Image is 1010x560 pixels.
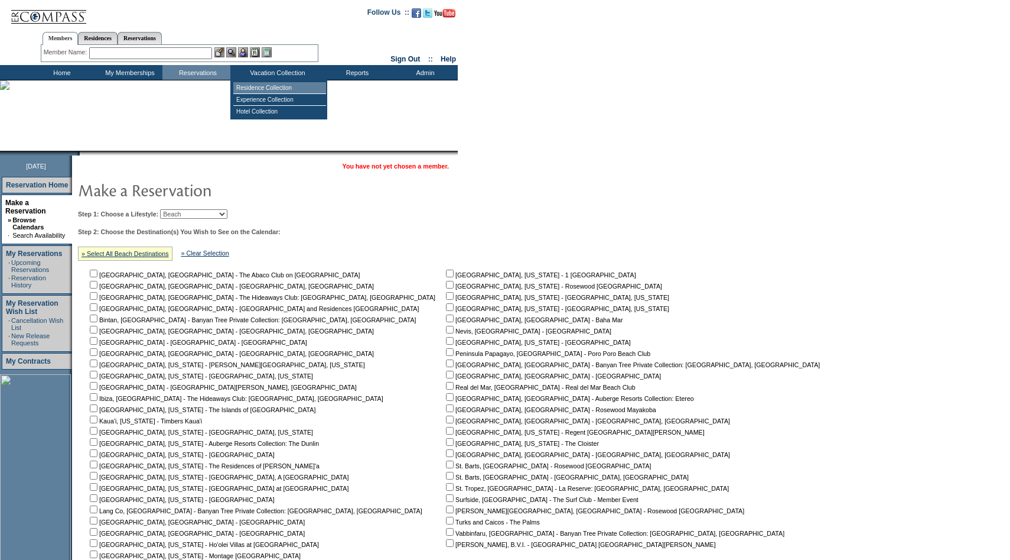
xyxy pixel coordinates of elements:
nobr: [GEOGRAPHIC_DATA], [US_STATE] - Auberge Resorts Collection: The Dunlin [87,440,319,447]
nobr: [GEOGRAPHIC_DATA], [GEOGRAPHIC_DATA] - [GEOGRAPHIC_DATA], [GEOGRAPHIC_DATA] [87,283,374,290]
span: :: [428,55,433,63]
nobr: [GEOGRAPHIC_DATA], [GEOGRAPHIC_DATA] - Baha Mar [444,316,623,323]
a: My Reservations [6,250,62,258]
nobr: [GEOGRAPHIC_DATA], [US_STATE] - [GEOGRAPHIC_DATA] [444,339,631,346]
img: Follow us on Twitter [423,8,432,18]
a: My Contracts [6,357,51,365]
a: » Select All Beach Destinations [82,250,169,257]
nobr: Kaua'i, [US_STATE] - Timbers Kaua'i [87,417,202,425]
b: Step 1: Choose a Lifestyle: [78,211,158,218]
nobr: Vabbinfaru, [GEOGRAPHIC_DATA] - Banyan Tree Private Collection: [GEOGRAPHIC_DATA], [GEOGRAPHIC_DATA] [444,530,784,537]
nobr: Turks and Caicos - The Palms [444,519,540,526]
nobr: [GEOGRAPHIC_DATA], [GEOGRAPHIC_DATA] - [GEOGRAPHIC_DATA] and Residences [GEOGRAPHIC_DATA] [87,305,419,312]
a: Follow us on Twitter [423,12,432,19]
a: Upcoming Reservations [11,259,49,273]
nobr: [GEOGRAPHIC_DATA], [GEOGRAPHIC_DATA] - Banyan Tree Private Collection: [GEOGRAPHIC_DATA], [GEOGRA... [444,361,820,368]
a: Residences [78,32,118,44]
a: Reservation Home [6,181,68,189]
a: New Release Requests [11,332,50,347]
nobr: [GEOGRAPHIC_DATA], [GEOGRAPHIC_DATA] - [GEOGRAPHIC_DATA] [87,519,305,526]
img: Impersonate [238,47,248,57]
td: · [8,259,10,273]
nobr: [GEOGRAPHIC_DATA], [US_STATE] - Montage [GEOGRAPHIC_DATA] [87,552,301,559]
td: Reservations [162,65,230,80]
a: Reservations [118,32,162,44]
nobr: [GEOGRAPHIC_DATA], [US_STATE] - Ho'olei Villas at [GEOGRAPHIC_DATA] [87,541,319,548]
img: Subscribe to our YouTube Channel [434,9,455,18]
nobr: [PERSON_NAME][GEOGRAPHIC_DATA], [GEOGRAPHIC_DATA] - Rosewood [GEOGRAPHIC_DATA] [444,507,744,514]
nobr: Ibiza, [GEOGRAPHIC_DATA] - The Hideaways Club: [GEOGRAPHIC_DATA], [GEOGRAPHIC_DATA] [87,395,383,402]
nobr: [GEOGRAPHIC_DATA], [US_STATE] - [GEOGRAPHIC_DATA], [US_STATE] [444,294,669,301]
img: blank.gif [80,151,81,156]
nobr: [GEOGRAPHIC_DATA], [US_STATE] - [GEOGRAPHIC_DATA], [US_STATE] [444,305,669,312]
nobr: [GEOGRAPHIC_DATA], [US_STATE] - [GEOGRAPHIC_DATA], [US_STATE] [87,429,313,436]
a: Browse Calendars [12,216,44,231]
nobr: Lang Co, [GEOGRAPHIC_DATA] - Banyan Tree Private Collection: [GEOGRAPHIC_DATA], [GEOGRAPHIC_DATA] [87,507,422,514]
td: Home [27,65,95,80]
nobr: [GEOGRAPHIC_DATA], [US_STATE] - [PERSON_NAME][GEOGRAPHIC_DATA], [US_STATE] [87,361,365,368]
img: pgTtlMakeReservation.gif [78,178,314,202]
div: Member Name: [44,47,89,57]
span: [DATE] [26,163,46,170]
a: Search Availability [12,232,65,239]
nobr: [GEOGRAPHIC_DATA], [US_STATE] - [GEOGRAPHIC_DATA] [87,451,275,458]
nobr: [GEOGRAPHIC_DATA], [US_STATE] - [GEOGRAPHIC_DATA], [US_STATE] [87,373,313,380]
nobr: [GEOGRAPHIC_DATA], [GEOGRAPHIC_DATA] - [GEOGRAPHIC_DATA], [GEOGRAPHIC_DATA] [444,451,730,458]
a: Help [441,55,456,63]
a: Subscribe to our YouTube Channel [434,12,455,19]
a: Sign Out [390,55,420,63]
td: Follow Us :: [367,7,409,21]
nobr: [GEOGRAPHIC_DATA], [US_STATE] - Regent [GEOGRAPHIC_DATA][PERSON_NAME] [444,429,705,436]
nobr: [GEOGRAPHIC_DATA], [US_STATE] - Rosewood [GEOGRAPHIC_DATA] [444,283,662,290]
td: Admin [390,65,458,80]
nobr: [GEOGRAPHIC_DATA], [GEOGRAPHIC_DATA] - Rosewood Mayakoba [444,406,656,413]
td: Vacation Collection [230,65,322,80]
nobr: St. Tropez, [GEOGRAPHIC_DATA] - La Reserve: [GEOGRAPHIC_DATA], [GEOGRAPHIC_DATA] [444,485,729,492]
nobr: [GEOGRAPHIC_DATA] - [GEOGRAPHIC_DATA][PERSON_NAME], [GEOGRAPHIC_DATA] [87,384,357,391]
a: My Reservation Wish List [6,299,58,316]
td: My Memberships [95,65,162,80]
nobr: [GEOGRAPHIC_DATA], [GEOGRAPHIC_DATA] - [GEOGRAPHIC_DATA], [GEOGRAPHIC_DATA] [444,417,730,425]
nobr: St. Barts, [GEOGRAPHIC_DATA] - Rosewood [GEOGRAPHIC_DATA] [444,462,651,470]
nobr: [GEOGRAPHIC_DATA], [US_STATE] - [GEOGRAPHIC_DATA] at [GEOGRAPHIC_DATA] [87,485,348,492]
b: » [8,216,11,224]
td: · [8,232,11,239]
nobr: [GEOGRAPHIC_DATA], [US_STATE] - The Residences of [PERSON_NAME]'a [87,462,320,470]
nobr: [GEOGRAPHIC_DATA], [US_STATE] - The Islands of [GEOGRAPHIC_DATA] [87,406,315,413]
nobr: St. Barts, [GEOGRAPHIC_DATA] - [GEOGRAPHIC_DATA], [GEOGRAPHIC_DATA] [444,474,689,481]
nobr: [GEOGRAPHIC_DATA], [GEOGRAPHIC_DATA] - [GEOGRAPHIC_DATA] [87,530,305,537]
img: promoShadowLeftCorner.gif [76,151,80,156]
nobr: [GEOGRAPHIC_DATA], [GEOGRAPHIC_DATA] - [GEOGRAPHIC_DATA] [444,373,661,380]
a: Make a Reservation [5,199,46,215]
img: Reservations [250,47,260,57]
nobr: [GEOGRAPHIC_DATA], [GEOGRAPHIC_DATA] - Auberge Resorts Collection: Etereo [444,395,694,402]
nobr: [GEOGRAPHIC_DATA] - [GEOGRAPHIC_DATA] - [GEOGRAPHIC_DATA] [87,339,307,346]
nobr: [GEOGRAPHIC_DATA], [US_STATE] - [GEOGRAPHIC_DATA], A [GEOGRAPHIC_DATA] [87,474,348,481]
nobr: [GEOGRAPHIC_DATA], [GEOGRAPHIC_DATA] - The Hideaways Club: [GEOGRAPHIC_DATA], [GEOGRAPHIC_DATA] [87,294,435,301]
nobr: [GEOGRAPHIC_DATA], [US_STATE] - The Cloister [444,440,599,447]
nobr: [PERSON_NAME], B.V.I. - [GEOGRAPHIC_DATA] [GEOGRAPHIC_DATA][PERSON_NAME] [444,541,716,548]
img: b_edit.gif [214,47,224,57]
nobr: Surfside, [GEOGRAPHIC_DATA] - The Surf Club - Member Event [444,496,638,503]
a: Members [43,32,79,45]
nobr: [GEOGRAPHIC_DATA], [US_STATE] - 1 [GEOGRAPHIC_DATA] [444,271,636,279]
nobr: Peninsula Papagayo, [GEOGRAPHIC_DATA] - Poro Poro Beach Club [444,350,650,357]
td: Experience Collection [233,94,326,106]
a: Reservation History [11,274,46,289]
b: Step 2: Choose the Destination(s) You Wish to See on the Calendar: [78,228,281,235]
td: Residence Collection [233,82,326,94]
a: » Clear Selection [181,250,229,257]
img: Become our fan on Facebook [412,8,421,18]
nobr: Bintan, [GEOGRAPHIC_DATA] - Banyan Tree Private Collection: [GEOGRAPHIC_DATA], [GEOGRAPHIC_DATA] [87,316,416,323]
td: Hotel Collection [233,106,326,117]
a: Cancellation Wish List [11,317,63,331]
nobr: Nevis, [GEOGRAPHIC_DATA] - [GEOGRAPHIC_DATA] [444,328,611,335]
td: · [8,274,10,289]
td: Reports [322,65,390,80]
td: · [8,332,10,347]
a: Become our fan on Facebook [412,12,421,19]
td: · [8,317,10,331]
nobr: [GEOGRAPHIC_DATA], [GEOGRAPHIC_DATA] - The Abaco Club on [GEOGRAPHIC_DATA] [87,271,360,279]
nobr: [GEOGRAPHIC_DATA], [GEOGRAPHIC_DATA] - [GEOGRAPHIC_DATA], [GEOGRAPHIC_DATA] [87,350,374,357]
img: b_calculator.gif [262,47,272,57]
